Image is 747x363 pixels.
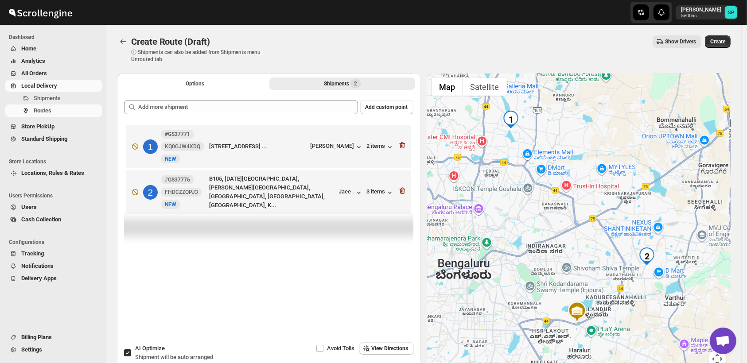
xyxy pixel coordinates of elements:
span: Shipment will be auto arranged [135,354,213,360]
span: Local Delivery [21,82,57,89]
span: Store Locations [9,158,102,165]
span: Store PickUp [21,123,54,130]
button: Create [705,35,731,48]
button: Show satellite imagery [463,78,507,96]
span: Home [21,45,36,52]
button: Settings [5,344,102,356]
span: View Directions [372,345,409,352]
span: Dashboard [9,34,102,41]
span: Notifications [21,263,54,269]
span: Configurations [9,239,102,246]
span: Shipments [34,95,61,101]
button: Analytics [5,55,102,67]
span: Delivery Apps [21,275,57,282]
span: Settings [21,346,42,353]
span: Avoid Tolls [327,345,355,351]
span: Cash Collection [21,216,61,223]
p: [PERSON_NAME] [681,6,721,13]
span: Sulakshana Pundle [725,6,737,19]
div: 2 [143,185,158,200]
span: AI Optimize [135,345,165,351]
div: [STREET_ADDRESS] ... [209,142,307,151]
div: Shipments [324,79,361,88]
div: Selected Shipments [117,93,420,337]
span: Routes [34,107,51,114]
div: 1 [502,111,520,128]
span: Standard Shipping [21,135,67,142]
b: #GS37771 [165,131,190,137]
button: Show Drivers [653,35,701,48]
img: ScrollEngine [7,1,74,23]
button: Routes [5,104,102,117]
span: Create [710,38,725,45]
button: Add custom point [360,100,413,114]
button: 2 items [367,143,394,151]
button: Tracking [5,247,102,260]
button: Selected Shipments [269,77,415,90]
div: Open chat [710,328,736,354]
span: Users Permissions [9,192,102,199]
span: Create Route (Draft) [131,36,210,47]
button: Routes [117,35,129,48]
button: All Orders [5,67,102,80]
span: Analytics [21,58,45,64]
p: 5e00ac [681,13,721,19]
span: Locations, Rules & Rates [21,170,84,176]
span: FHDCZZQPJ3 [165,189,198,196]
button: Delivery Apps [5,272,102,285]
span: Add custom point [366,104,408,111]
span: NEW [165,201,176,208]
button: Cash Collection [5,213,102,226]
text: SP [728,10,734,15]
span: All Orders [21,70,47,77]
span: Options [186,80,204,87]
button: Users [5,201,102,213]
button: Shipments [5,92,102,104]
div: B105, [DATE][GEOGRAPHIC_DATA], [PERSON_NAME][GEOGRAPHIC_DATA], [GEOGRAPHIC_DATA], [GEOGRAPHIC_DAT... [209,174,335,210]
input: Add more shipment [138,100,358,114]
div: 2 [638,247,656,265]
button: View Directions [359,342,414,355]
button: 3 items [367,188,394,197]
button: Home [5,42,102,55]
span: Tracking [21,250,44,257]
b: #GS37776 [165,177,190,183]
span: KQ0GJW4XDQ [165,143,200,150]
button: Show street map [432,78,463,96]
button: User menu [676,5,738,19]
p: ⓘ Shipments can also be added from Shipments menu Unrouted tab [131,49,271,63]
button: Locations, Rules & Rates [5,167,102,179]
span: Show Drivers [665,38,696,45]
button: Notifications [5,260,102,272]
span: 2 [354,80,357,87]
span: NEW [165,156,176,162]
div: 1 [143,139,158,154]
span: Users [21,204,37,210]
button: Jaee . [339,188,363,197]
button: Billing Plans [5,331,102,344]
button: All Route Options [122,77,268,90]
span: Billing Plans [21,334,52,340]
button: [PERSON_NAME] [311,143,363,151]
